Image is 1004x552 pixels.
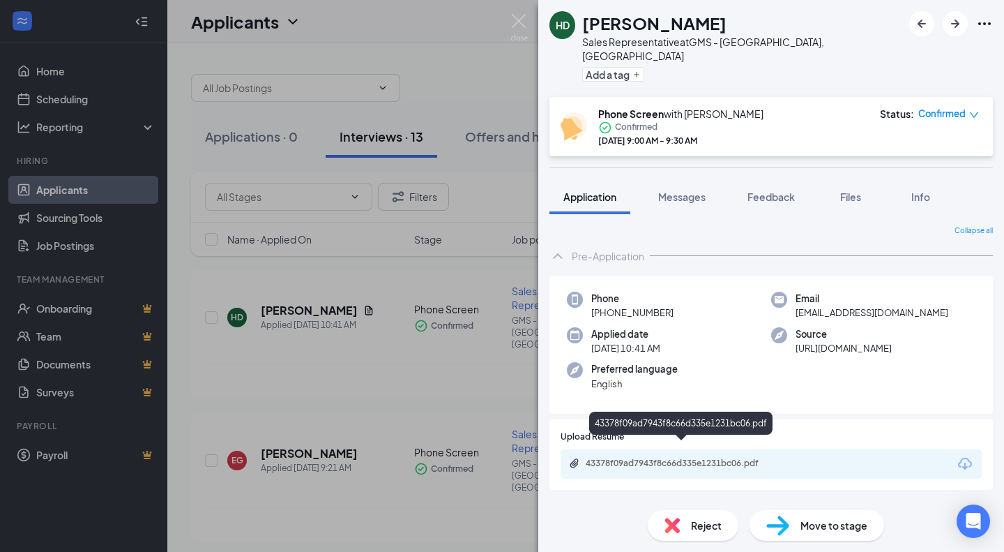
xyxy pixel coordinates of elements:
div: with [PERSON_NAME] [598,107,763,121]
span: English [591,377,678,391]
div: [DATE] 9:00 AM - 9:30 AM [598,135,763,147]
svg: CheckmarkCircle [598,121,612,135]
span: Info [911,191,930,203]
span: Reject [691,518,722,533]
span: down [969,110,979,120]
span: Move to stage [800,518,867,533]
span: Messages [658,191,706,203]
span: [PHONE_NUMBER] [591,306,674,320]
span: Confirmed [918,107,966,121]
span: [EMAIL_ADDRESS][DOMAIN_NAME] [796,306,948,320]
div: HD [556,18,570,32]
div: Open Intercom Messenger [957,505,990,538]
svg: ChevronUp [549,248,566,264]
a: Paperclip43378f09ad7943f8c66d335e1231bc06.pdf [569,458,795,471]
div: Status : [880,107,914,121]
button: PlusAdd a tag [582,67,644,82]
svg: Download [957,456,973,472]
span: Feedback [747,191,795,203]
span: [URL][DOMAIN_NAME] [796,341,892,355]
span: Email [796,292,948,306]
svg: ArrowLeftNew [913,15,930,32]
div: 43378f09ad7943f8c66d335e1231bc06.pdf [586,458,781,469]
span: [DATE] 10:41 AM [591,341,660,355]
span: Phone [591,292,674,306]
svg: Plus [632,70,641,79]
div: 43378f09ad7943f8c66d335e1231bc06.pdf [589,412,773,435]
svg: ArrowRight [947,15,964,32]
h1: [PERSON_NAME] [582,11,727,35]
div: Pre-Application [572,249,644,263]
span: Upload Resume [561,431,624,444]
button: ArrowRight [943,11,968,36]
span: Application [563,191,616,203]
span: Source [796,327,892,341]
button: ArrowLeftNew [909,11,934,36]
span: Confirmed [615,121,657,135]
div: Sales Representative at GMS - [GEOGRAPHIC_DATA], [GEOGRAPHIC_DATA] [582,35,902,63]
span: Preferred language [591,362,678,376]
span: Collapse all [954,225,993,237]
span: Applied date [591,327,660,341]
b: Phone Screen [598,107,664,120]
svg: Paperclip [569,458,580,469]
svg: Ellipses [976,15,993,32]
span: Files [840,191,861,203]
